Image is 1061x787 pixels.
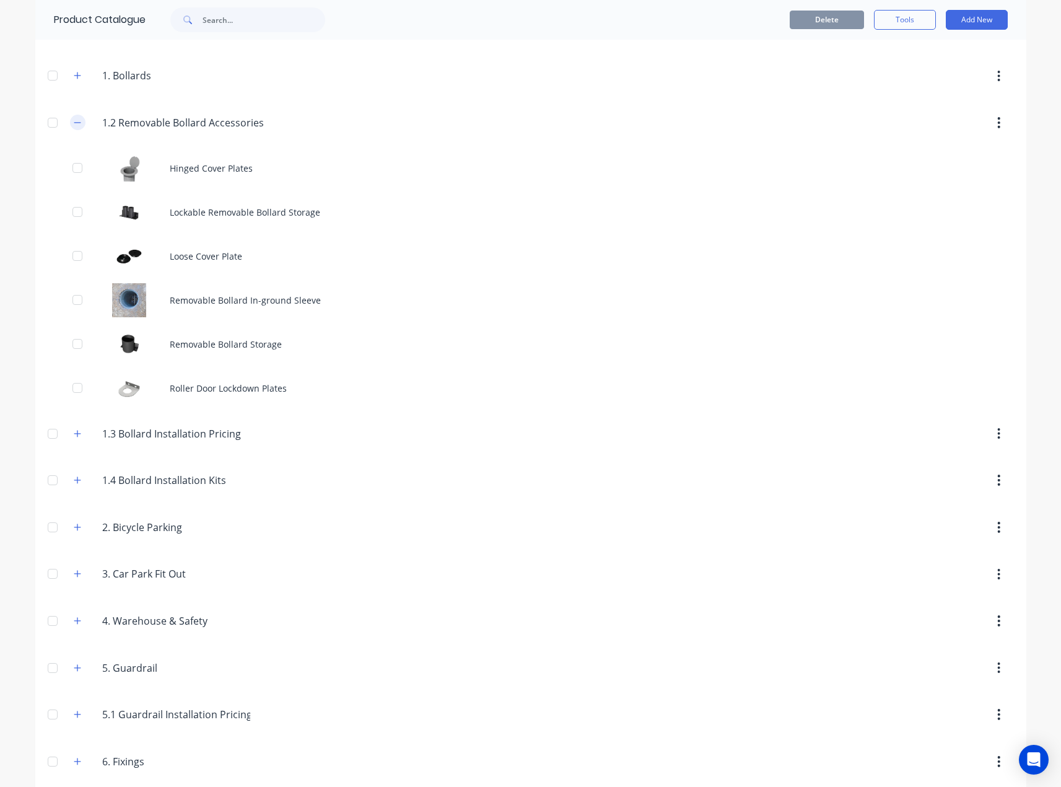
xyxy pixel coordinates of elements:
[102,566,249,581] input: Enter category name
[1019,745,1049,775] div: Open Intercom Messenger
[35,234,1026,278] div: Loose Cover PlateLoose Cover Plate
[790,11,864,29] button: Delete
[102,115,263,130] input: Enter category name
[35,146,1026,190] div: Hinged Cover PlatesHinged Cover Plates
[35,278,1026,322] div: Removable Bollard In-ground SleeveRemovable Bollard In-ground Sleeve
[102,473,249,488] input: Enter category name
[102,661,249,675] input: Enter category name
[102,68,249,83] input: Enter category name
[35,322,1026,366] div: Removable Bollard StorageRemovable Bollard Storage
[102,707,250,722] input: Enter category name
[35,366,1026,410] div: Roller Door Lockdown PlatesRoller Door Lockdown Plates
[946,10,1008,30] button: Add New
[874,10,936,30] button: Tools
[203,7,325,32] input: Search...
[102,426,249,441] input: Enter category name
[35,190,1026,234] div: Lockable Removable Bollard StorageLockable Removable Bollard Storage
[102,520,249,535] input: Enter category name
[102,754,249,769] input: Enter category name
[102,613,249,628] input: Enter category name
